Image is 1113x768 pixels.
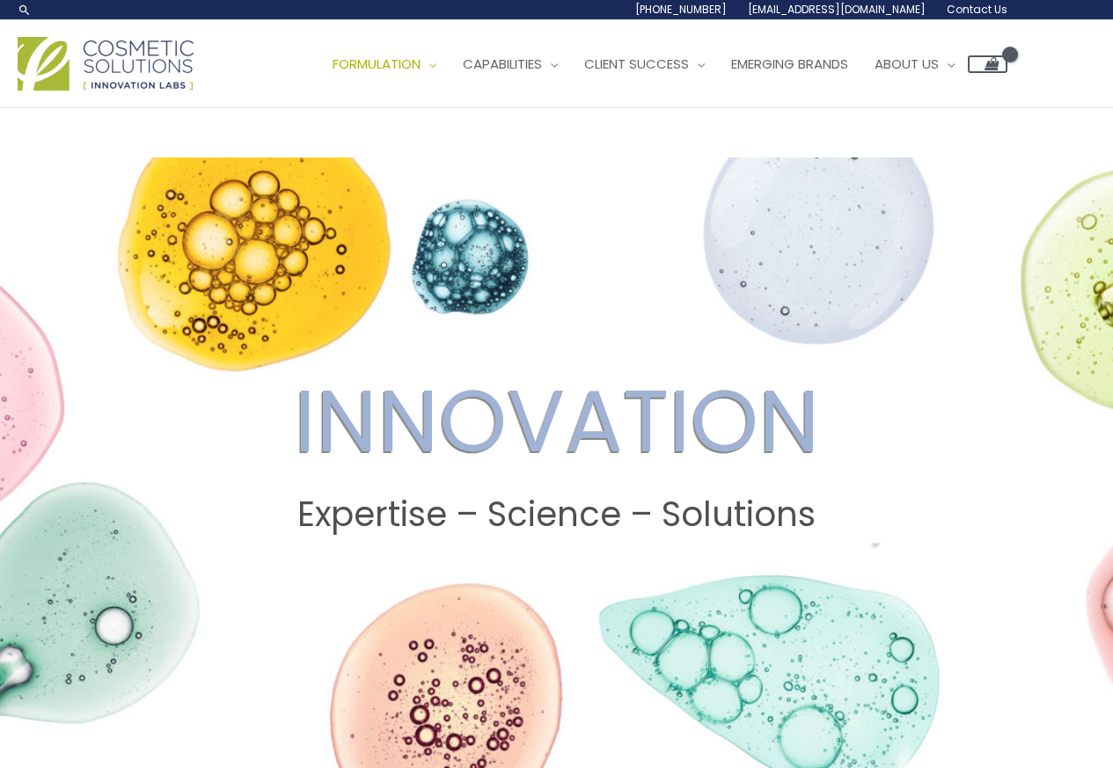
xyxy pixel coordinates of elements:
span: About Us [875,55,939,73]
a: View Shopping Cart, empty [968,55,1007,73]
a: Capabilities [450,38,571,91]
a: Search icon link [18,3,32,17]
span: Formulation [333,55,421,73]
a: About Us [861,38,968,91]
span: [EMAIL_ADDRESS][DOMAIN_NAME] [748,2,926,17]
span: Emerging Brands [731,55,848,73]
a: Client Success [571,38,718,91]
span: Capabilities [463,55,542,73]
a: Emerging Brands [718,38,861,91]
h2: Expertise – Science – Solutions [17,494,1096,535]
span: Contact Us [947,2,1007,17]
img: Cosmetic Solutions Logo [18,37,194,91]
nav: Site Navigation [306,38,1007,91]
span: Client Success [584,55,689,73]
a: Formulation [319,38,450,91]
h2: INNOVATION [17,369,1096,473]
span: [PHONE_NUMBER] [635,2,727,17]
